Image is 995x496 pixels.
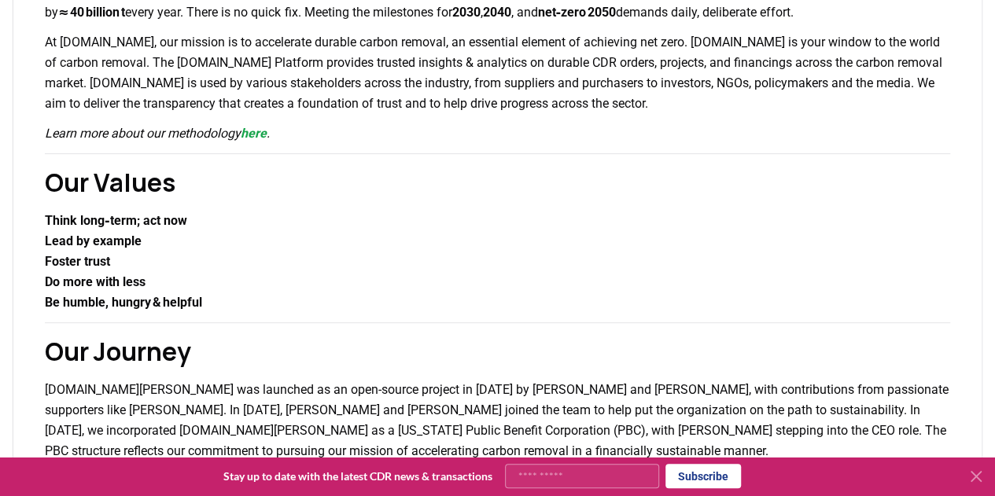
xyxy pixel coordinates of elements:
h2: Our Values [45,163,950,201]
strong: ≈ 40 billion t [58,5,125,20]
p: [DOMAIN_NAME][PERSON_NAME] was launched as an open-source project in [DATE] by [PERSON_NAME] and ... [45,380,950,461]
strong: net‑zero 2050 [537,5,616,20]
em: Learn more about our methodology . [45,126,270,141]
strong: 2040 [482,5,510,20]
p: At [DOMAIN_NAME], our mission is to accelerate durable carbon removal, an essential element of ac... [45,32,950,114]
strong: Lead by example [45,233,142,248]
strong: Be humble, hungry & helpful [45,295,202,310]
strong: Do more with less [45,274,146,289]
h2: Our Journey [45,333,950,370]
a: here [241,126,267,141]
strong: 2030 [451,5,480,20]
strong: Foster trust [45,254,110,269]
strong: Think long‑term; act now [45,213,187,228]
